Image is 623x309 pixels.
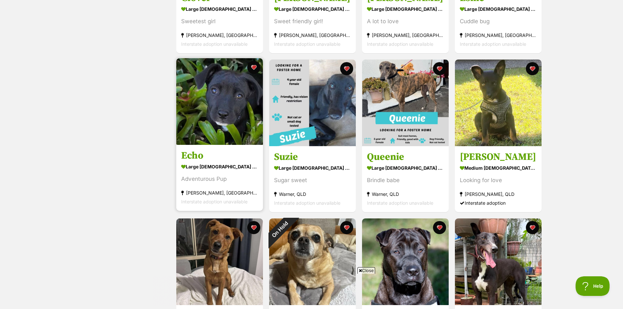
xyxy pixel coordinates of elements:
[93,0,97,5] img: adc.png
[455,60,542,146] img: Anna
[455,218,542,305] img: Lilly
[181,175,258,183] div: Adventurous Pup
[367,163,444,173] div: large [DEMOGRAPHIC_DATA] Dog
[460,151,537,163] h3: [PERSON_NAME]
[181,188,258,197] div: [PERSON_NAME], [GEOGRAPHIC_DATA]
[460,190,537,198] div: [PERSON_NAME], QLD
[367,31,444,40] div: [PERSON_NAME], [GEOGRAPHIC_DATA]
[274,4,351,14] div: large [DEMOGRAPHIC_DATA] Dog
[362,60,449,146] img: Queenie
[460,41,526,47] span: Interstate adoption unavailable
[460,4,537,14] div: large [DEMOGRAPHIC_DATA] Dog
[153,276,470,306] iframe: Advertisement
[433,221,446,234] button: favourite
[274,190,351,198] div: Warner, QLD
[274,41,340,47] span: Interstate adoption unavailable
[274,200,340,206] span: Interstate adoption unavailable
[181,149,258,162] h3: Echo
[274,31,351,40] div: [PERSON_NAME], [GEOGRAPHIC_DATA]
[460,198,537,207] div: Interstate adoption
[526,221,539,234] button: favourite
[367,190,444,198] div: Warner, QLD
[274,17,351,26] div: Sweet friendly girl!
[274,176,351,185] div: Sugar sweet
[340,62,353,75] button: favourite
[367,41,433,47] span: Interstate adoption unavailable
[176,145,263,211] a: Echo large [DEMOGRAPHIC_DATA] Dog Adventurous Pup [PERSON_NAME], [GEOGRAPHIC_DATA] Interstate ado...
[433,62,446,75] button: favourite
[181,199,248,204] span: Interstate adoption unavailable
[367,17,444,26] div: A lot to love
[460,31,537,40] div: [PERSON_NAME], [GEOGRAPHIC_DATA]
[460,163,537,173] div: medium [DEMOGRAPHIC_DATA] Dog
[181,17,258,26] div: Sweetest girl
[367,151,444,163] h3: Queenie
[176,218,263,305] img: Evie
[357,267,375,274] span: Close
[176,58,263,145] img: Echo
[455,146,542,212] a: [PERSON_NAME] medium [DEMOGRAPHIC_DATA] Dog Looking for love [PERSON_NAME], QLD Interstate adopti...
[576,276,610,296] iframe: Help Scout Beacon - Open
[460,17,537,26] div: Cuddle bug
[269,218,356,305] img: Violet
[367,200,433,206] span: Interstate adoption unavailable
[526,62,539,75] button: favourite
[181,162,258,171] div: large [DEMOGRAPHIC_DATA] Dog
[181,41,248,47] span: Interstate adoption unavailable
[340,221,353,234] button: favourite
[247,61,260,74] button: favourite
[181,31,258,40] div: [PERSON_NAME], [GEOGRAPHIC_DATA]
[367,176,444,185] div: Brindle babe
[261,210,299,249] div: On Hold
[274,151,351,163] h3: Suzie
[362,146,449,212] a: Queenie large [DEMOGRAPHIC_DATA] Dog Brindle babe Warner, QLD Interstate adoption unavailable fav...
[181,4,258,14] div: large [DEMOGRAPHIC_DATA] Dog
[269,146,356,212] a: Suzie large [DEMOGRAPHIC_DATA] Dog Sugar sweet Warner, QLD Interstate adoption unavailable favourite
[247,221,260,234] button: favourite
[269,60,356,146] img: Suzie
[367,4,444,14] div: large [DEMOGRAPHIC_DATA] Dog
[460,176,537,185] div: Looking for love
[362,218,449,305] img: Dempsey
[274,163,351,173] div: large [DEMOGRAPHIC_DATA] Dog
